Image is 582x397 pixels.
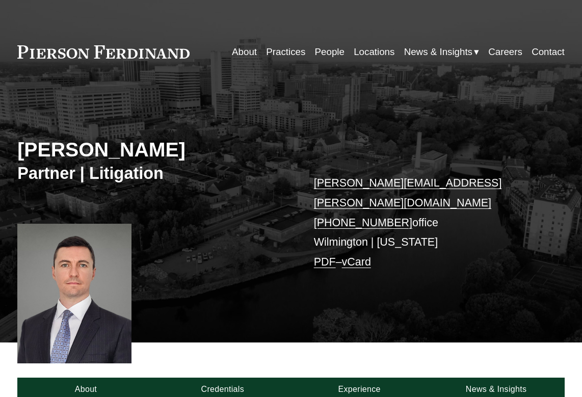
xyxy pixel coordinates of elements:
[314,256,336,268] a: PDF
[532,42,565,61] a: Contact
[488,42,522,61] a: Careers
[404,43,472,61] span: News & Insights
[314,217,412,229] a: [PHONE_NUMBER]
[404,42,479,61] a: folder dropdown
[266,42,305,61] a: Practices
[314,177,502,209] a: [PERSON_NAME][EMAIL_ADDRESS][PERSON_NAME][DOMAIN_NAME]
[314,173,542,272] p: office Wilmington | [US_STATE] –
[342,256,371,268] a: vCard
[354,42,394,61] a: Locations
[17,138,291,162] h2: [PERSON_NAME]
[232,42,257,61] a: About
[315,42,345,61] a: People
[17,163,291,183] h3: Partner | Litigation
